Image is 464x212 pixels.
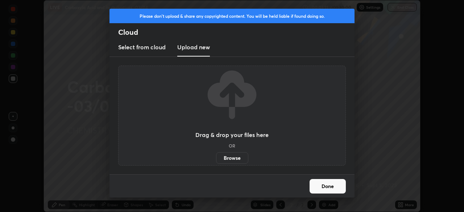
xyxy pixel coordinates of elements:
div: Please don't upload & share any copyrighted content. You will be held liable if found doing so. [109,9,355,23]
h5: OR [229,144,235,148]
h3: Upload new [177,43,210,51]
h3: Drag & drop your files here [195,132,269,138]
button: Done [310,179,346,194]
h2: Cloud [118,28,355,37]
h3: Select from cloud [118,43,166,51]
